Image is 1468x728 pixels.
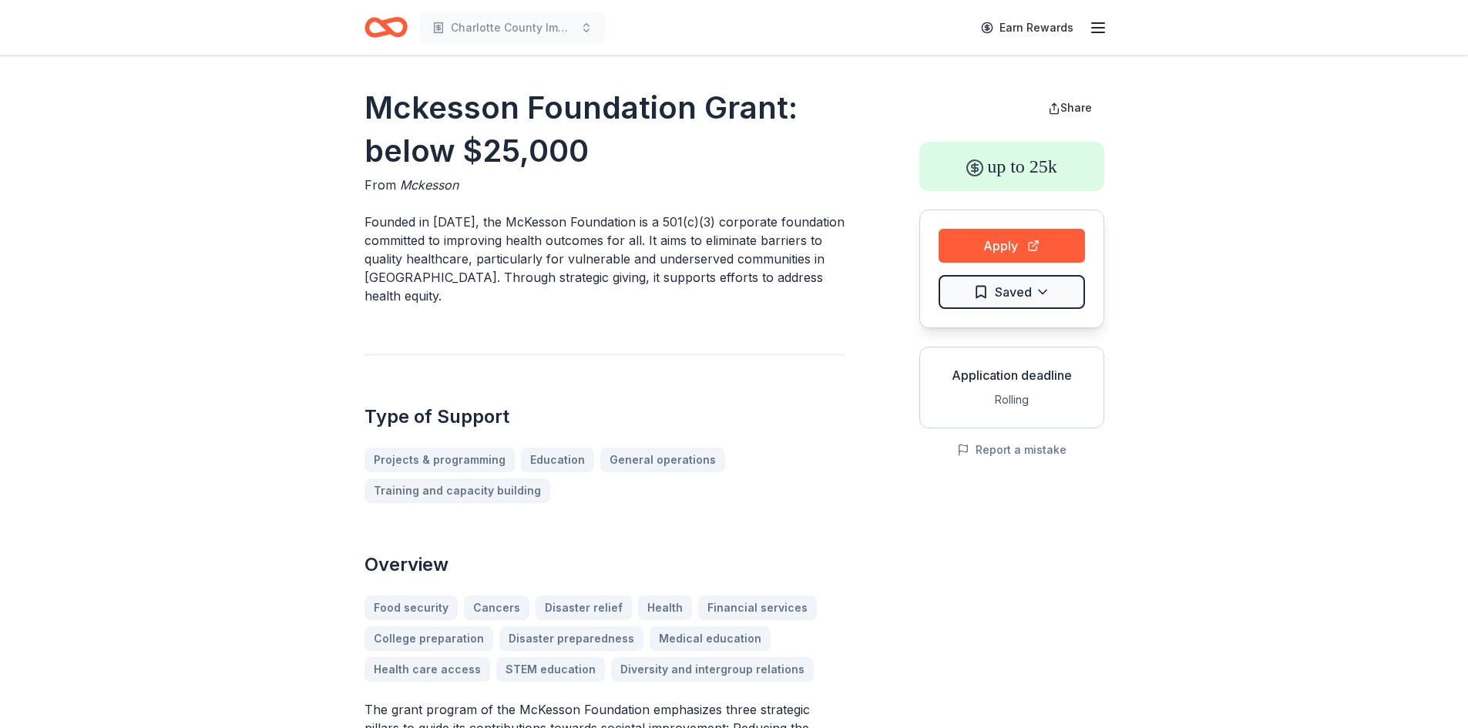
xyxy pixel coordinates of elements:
[420,12,605,43] button: Charlotte County Imagination Library Program
[932,391,1091,409] div: Rolling
[364,552,845,577] h2: Overview
[364,9,408,45] a: Home
[1060,101,1092,114] span: Share
[919,142,1104,191] div: up to 25k
[932,366,1091,384] div: Application deadline
[995,282,1032,302] span: Saved
[600,448,725,472] a: General operations
[939,229,1085,263] button: Apply
[1036,92,1104,123] button: Share
[364,478,550,503] a: Training and capacity building
[451,18,574,37] span: Charlotte County Imagination Library Program
[521,448,594,472] a: Education
[957,441,1067,459] button: Report a mistake
[364,448,515,472] a: Projects & programming
[972,14,1083,42] a: Earn Rewards
[364,86,845,173] h1: Mckesson Foundation Grant: below $25,000
[364,404,845,429] h2: Type of Support
[364,176,845,194] div: From
[400,177,459,193] span: Mckesson
[939,275,1085,309] button: Saved
[364,213,845,305] p: Founded in [DATE], the McKesson Foundation is a 501(c)(3) corporate foundation committed to impro...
